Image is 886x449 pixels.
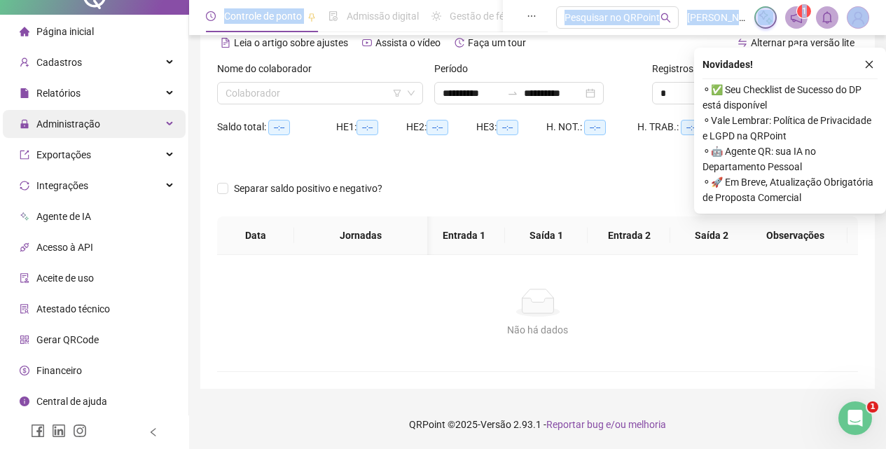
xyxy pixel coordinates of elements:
[687,10,746,25] span: [PERSON_NAME] - DP FEX
[652,61,705,76] span: Registros
[36,149,91,160] span: Exportações
[20,119,29,129] span: lock
[738,38,747,48] span: swap
[847,7,868,28] img: 53922
[20,273,29,283] span: audit
[217,61,321,76] label: Nome do colaborador
[497,120,518,135] span: --:--
[20,396,29,406] span: info-circle
[790,11,803,24] span: notification
[228,181,388,196] span: Separar saldo positivo e negativo?
[431,11,441,21] span: sun
[468,37,526,48] span: Faça um tour
[52,424,66,438] span: linkedin
[434,61,477,76] label: Período
[36,26,94,37] span: Página inicial
[36,334,99,345] span: Gerar QRCode
[660,13,671,23] span: search
[73,424,87,438] span: instagram
[480,419,511,430] span: Versão
[476,119,546,135] div: HE 3:
[224,11,302,22] span: Controle de ponto
[681,120,702,135] span: --:--
[20,242,29,252] span: api
[36,396,107,407] span: Central de ajuda
[189,400,886,449] footer: QRPoint © 2025 - 2.93.1 -
[148,427,158,437] span: left
[802,6,807,16] span: 1
[758,10,773,25] img: sparkle-icon.fc2bf0ac1784a2077858766a79e2daf3.svg
[362,38,372,48] span: youtube
[527,11,537,21] span: ellipsis
[347,11,419,22] span: Admissão digital
[20,88,29,98] span: file
[36,365,82,376] span: Financeiro
[637,119,735,135] div: H. TRAB.:
[206,11,216,21] span: clock-circle
[406,119,476,135] div: HE 2:
[450,11,520,22] span: Gestão de férias
[36,303,110,315] span: Atestado técnico
[217,216,294,255] th: Data
[838,401,872,435] iframe: Intercom live chat
[797,4,811,18] sup: 1
[375,37,441,48] span: Assista o vídeo
[427,120,448,135] span: --:--
[670,216,753,255] th: Saída 2
[20,150,29,160] span: export
[268,120,290,135] span: --:--
[393,89,401,97] span: filter
[234,322,841,338] div: Não há dados
[702,82,878,113] span: ⚬ ✅ Seu Checklist de Sucesso do DP está disponível
[751,37,854,48] span: Alternar para versão lite
[294,216,427,255] th: Jornadas
[20,57,29,67] span: user-add
[867,401,878,413] span: 1
[754,228,836,243] span: Observações
[702,174,878,205] span: ⚬ 🚀 Em Breve, Atualização Obrigatória de Proposta Comercial
[36,57,82,68] span: Cadastros
[36,272,94,284] span: Aceite de uso
[407,89,415,97] span: down
[20,304,29,314] span: solution
[821,11,833,24] span: bell
[336,119,406,135] div: HE 1:
[20,335,29,345] span: qrcode
[20,181,29,191] span: sync
[507,88,518,99] span: to
[307,13,316,21] span: pushpin
[357,120,378,135] span: --:--
[505,216,588,255] th: Saída 1
[328,11,338,21] span: file-done
[20,366,29,375] span: dollar
[221,38,230,48] span: file-text
[20,27,29,36] span: home
[702,113,878,144] span: ⚬ Vale Lembrar: Política de Privacidade e LGPD na QRPoint
[702,57,753,72] span: Novidades !
[455,38,464,48] span: history
[864,60,874,69] span: close
[702,144,878,174] span: ⚬ 🤖 Agente QR: sua IA no Departamento Pessoal
[36,211,91,222] span: Agente de IA
[36,88,81,99] span: Relatórios
[546,419,666,430] span: Reportar bug e/ou melhoria
[36,180,88,191] span: Integrações
[31,424,45,438] span: facebook
[422,216,505,255] th: Entrada 1
[742,216,847,255] th: Observações
[588,216,670,255] th: Entrada 2
[584,120,606,135] span: --:--
[217,119,336,135] div: Saldo total:
[234,37,348,48] span: Leia o artigo sobre ajustes
[507,88,518,99] span: swap-right
[546,119,637,135] div: H. NOT.:
[36,118,100,130] span: Administração
[36,242,93,253] span: Acesso à API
